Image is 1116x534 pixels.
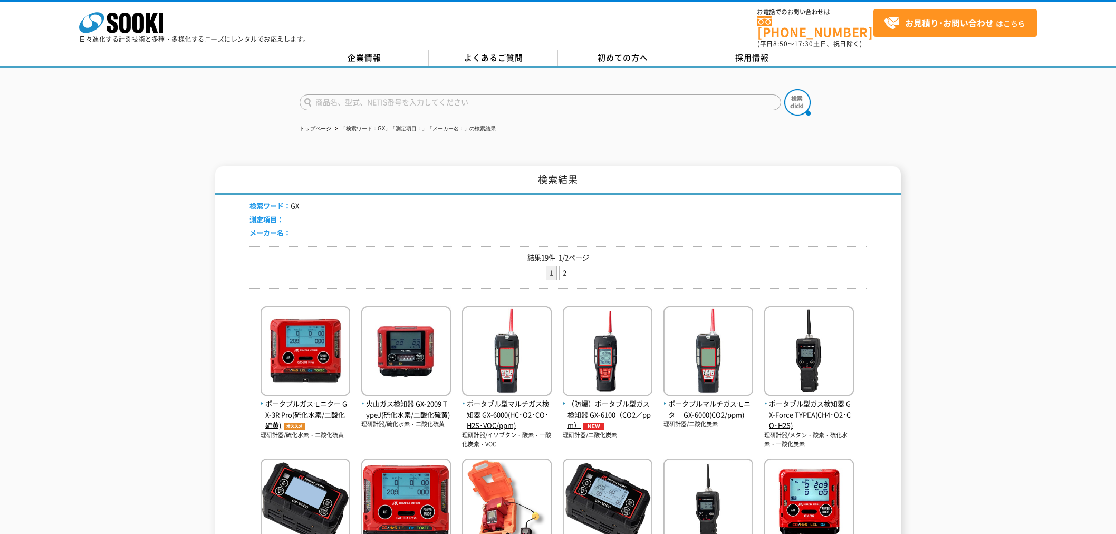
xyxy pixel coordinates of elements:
a: お見積り･お問い合わせはこちら [873,9,1037,37]
a: 火山ガス検知器 GX-2009 TypeJ(硫化水素/二酸化硫黄) [361,387,451,420]
a: [PHONE_NUMBER] [757,16,873,38]
a: 企業情報 [300,50,429,66]
span: メーカー名： [249,227,291,237]
p: 理研計器/硫化水素・二酸化硫黄 [261,431,350,440]
img: btn_search.png [784,89,811,116]
span: ポータブル型マルチガス検知器 GX-6000(HC･O2･CO･H2S･VOC/ppm) [462,398,552,431]
span: ポータブル型ガス検知器 GX-Force TYPEA(CH4･O2･CO･H2S) [764,398,854,431]
img: GX-Force TYPEA(CH4･O2･CO･H2S) [764,306,854,398]
input: 商品名、型式、NETIS番号を入力してください [300,94,781,110]
a: トップページ [300,126,331,131]
li: 「検索ワード：GX」「測定項目：」「メーカー名：」の検索結果 [333,123,496,135]
span: 17:30 [794,39,813,49]
a: よくあるご質問 [429,50,558,66]
img: GX-6000(HC･O2･CO･H2S･VOC/ppm) [462,306,552,398]
img: NEW [581,423,607,430]
a: ポータブル型ガス検知器 GX-Force TYPEA(CH4･O2･CO･H2S) [764,387,854,431]
span: 火山ガス検知器 GX-2009 TypeJ(硫化水素/二酸化硫黄) [361,398,451,421]
a: 2 [560,266,570,280]
span: （防爆）ポータブル型ガス検知器 GX-6100（CO2／ppm） [563,398,652,431]
span: お電話でのお問い合わせは [757,9,873,15]
a: ポータブルマルチガスモニタ― GX-6000(CO2/ppm) [663,387,753,420]
a: ポータブルガスモニター GX-3R Pro(硫化水素/二酸化硫黄)オススメ [261,387,350,431]
img: オススメ [281,423,307,430]
span: ポータブルマルチガスモニタ― GX-6000(CO2/ppm) [663,398,753,421]
strong: お見積り･お問い合わせ [905,16,994,29]
a: （防爆）ポータブル型ガス検知器 GX-6100（CO2／ppm）NEW [563,387,652,431]
a: 初めての方へ [558,50,687,66]
img: GX-3R Pro(硫化水素/二酸化硫黄) [261,306,350,398]
p: 理研計器/二酸化炭素 [563,431,652,440]
span: 検索ワード： [249,201,291,211]
p: 理研計器/メタン・酸素・硫化水素・一酸化炭素 [764,431,854,449]
span: はこちら [884,15,1025,31]
span: 測定項目： [249,214,284,224]
img: GX-6100（CO2／ppm） [563,306,652,398]
p: 日々進化する計測技術と多種・多様化するニーズにレンタルでお応えします。 [79,36,310,42]
span: (平日 ～ 土日、祝日除く) [757,39,862,49]
span: 初めての方へ [598,52,648,63]
a: ポータブル型マルチガス検知器 GX-6000(HC･O2･CO･H2S･VOC/ppm) [462,387,552,431]
span: ポータブルガスモニター GX-3R Pro(硫化水素/二酸化硫黄) [261,398,350,431]
span: 8:50 [773,39,788,49]
p: 理研計器/硫化水素・二酸化硫黄 [361,420,451,429]
h1: 検索結果 [215,166,901,195]
a: 採用情報 [687,50,816,66]
p: 結果19件 1/2ページ [249,252,867,263]
img: GX-2009 TypeJ(硫化水素/二酸化硫黄) [361,306,451,398]
li: 1 [546,266,557,280]
p: 理研計器/イソブタン・酸素・一酸化炭素・VOC [462,431,552,449]
img: GX-6000(CO2/ppm) [663,306,753,398]
li: GX [249,201,299,212]
p: 理研計器/二酸化炭素 [663,420,753,429]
